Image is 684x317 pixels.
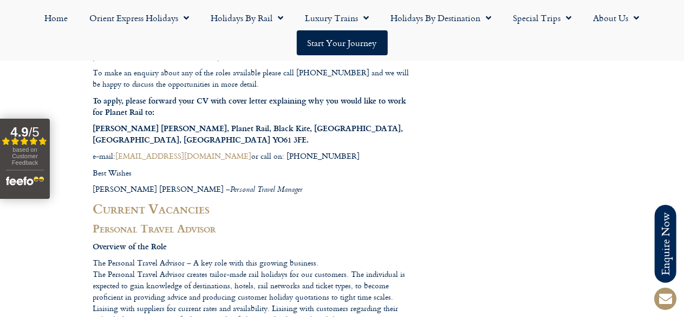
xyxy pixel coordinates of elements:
[583,5,650,30] a: About Us
[295,5,380,30] a: Luxury Trains
[34,5,79,30] a: Home
[297,30,388,55] a: Start your Journey
[79,5,200,30] a: Orient Express Holidays
[380,5,503,30] a: Holidays by Destination
[503,5,583,30] a: Special Trips
[200,5,295,30] a: Holidays by Rail
[5,5,679,55] nav: Menu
